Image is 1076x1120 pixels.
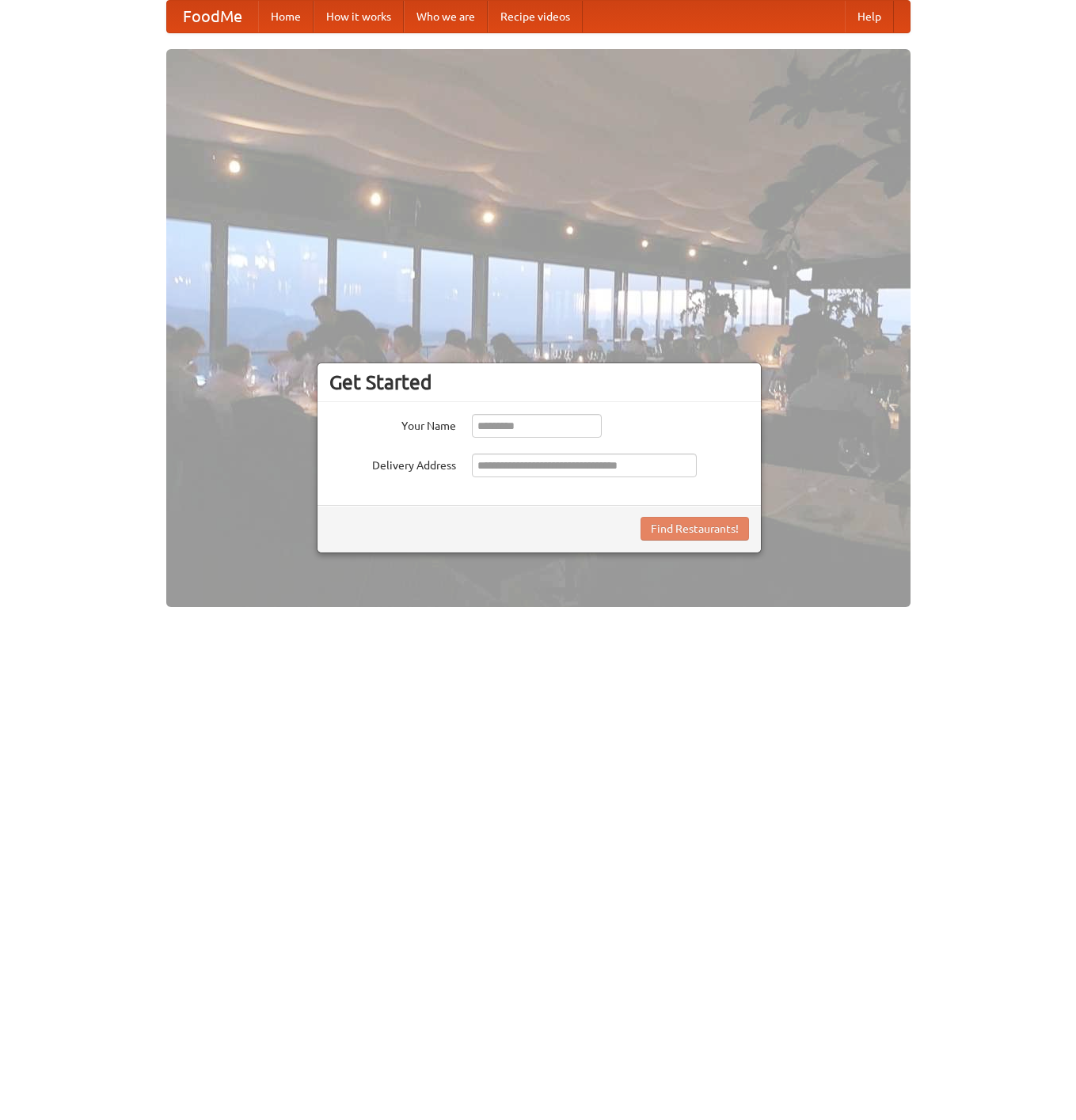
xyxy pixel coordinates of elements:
[329,414,456,434] label: Your Name
[314,1,404,32] a: How it works
[329,454,456,473] label: Delivery Address
[167,1,258,32] a: FoodMe
[488,1,583,32] a: Recipe videos
[641,517,749,541] button: Find Restaurants!
[329,370,749,394] h3: Get Started
[845,1,894,32] a: Help
[258,1,314,32] a: Home
[404,1,488,32] a: Who we are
